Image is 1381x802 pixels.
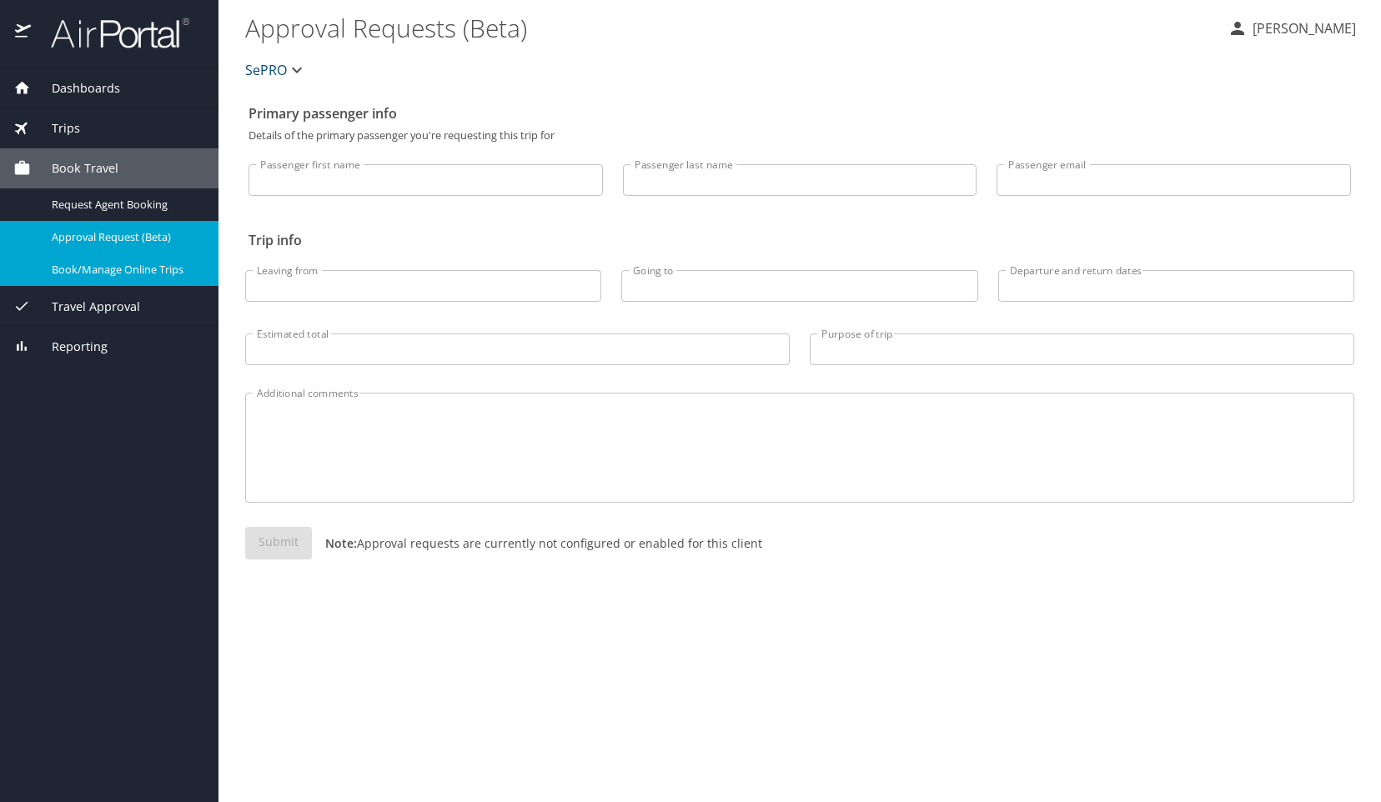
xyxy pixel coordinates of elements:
p: [PERSON_NAME] [1248,18,1356,38]
button: [PERSON_NAME] [1221,13,1363,43]
span: Request Agent Booking [52,197,198,213]
span: SePRO [245,58,287,82]
p: Approval requests are currently not configured or enabled for this client [312,534,762,552]
button: SePRO [239,53,314,87]
h1: Approval Requests (Beta) [245,2,1214,53]
img: icon-airportal.png [15,17,33,49]
span: Book Travel [31,159,118,178]
span: Dashboards [31,79,120,98]
span: Trips [31,119,80,138]
span: Reporting [31,338,108,356]
span: Book/Manage Online Trips [52,262,198,278]
h2: Trip info [249,227,1351,253]
span: Travel Approval [31,298,140,316]
h2: Primary passenger info [249,100,1351,127]
img: airportal-logo.png [33,17,189,49]
p: Details of the primary passenger you're requesting this trip for [249,130,1351,141]
span: Approval Request (Beta) [52,229,198,245]
strong: Note: [325,535,357,551]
